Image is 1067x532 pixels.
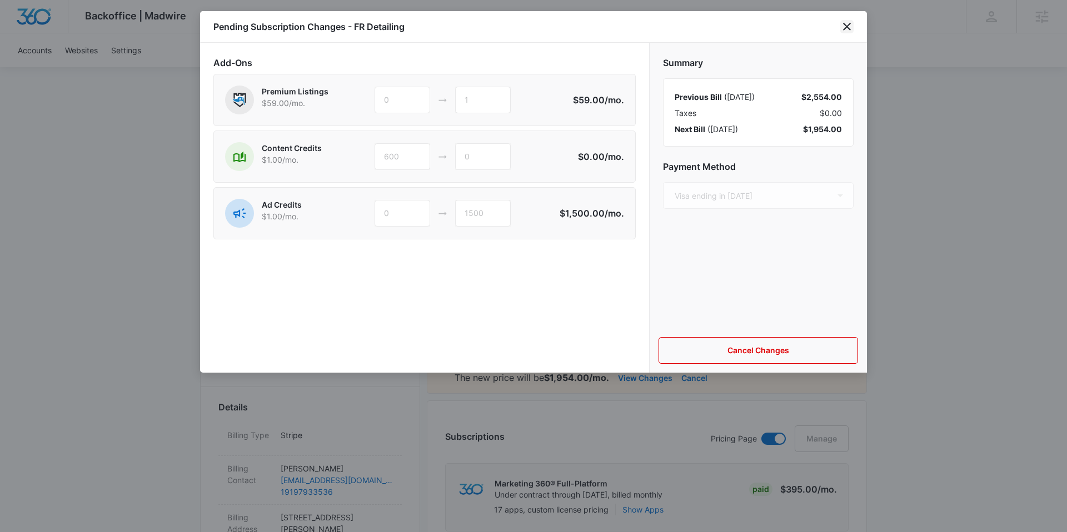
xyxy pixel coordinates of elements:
p: Ad Credits [262,199,302,210]
p: $1.00 /mo. [262,154,322,165]
span: /mo. [605,208,624,219]
span: $0.00 [820,107,842,119]
p: $1,500.00 [560,207,624,220]
span: Previous Bill [675,92,722,102]
span: Next Bill [675,124,705,134]
h1: Pending Subscription Changes - FR Detailing [213,20,405,33]
h2: Add-Ons [213,56,636,69]
p: Premium Listings [262,86,328,97]
div: $1,954.00 [803,123,842,135]
h2: Payment Method [663,160,854,173]
span: /mo. [605,94,624,106]
div: ( [DATE] ) [675,123,738,135]
p: $1.00 /mo. [262,210,302,222]
button: Cancel Changes [659,337,858,364]
p: Content Credits [262,142,322,154]
p: $59.00 [572,93,624,107]
div: $2,554.00 [801,91,842,103]
span: Taxes [675,107,696,119]
p: $0.00 [572,150,624,163]
div: ( [DATE] ) [675,91,755,103]
p: $59.00 /mo. [262,97,328,109]
button: close [840,20,854,33]
h2: Summary [663,56,854,69]
span: /mo. [605,151,624,162]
